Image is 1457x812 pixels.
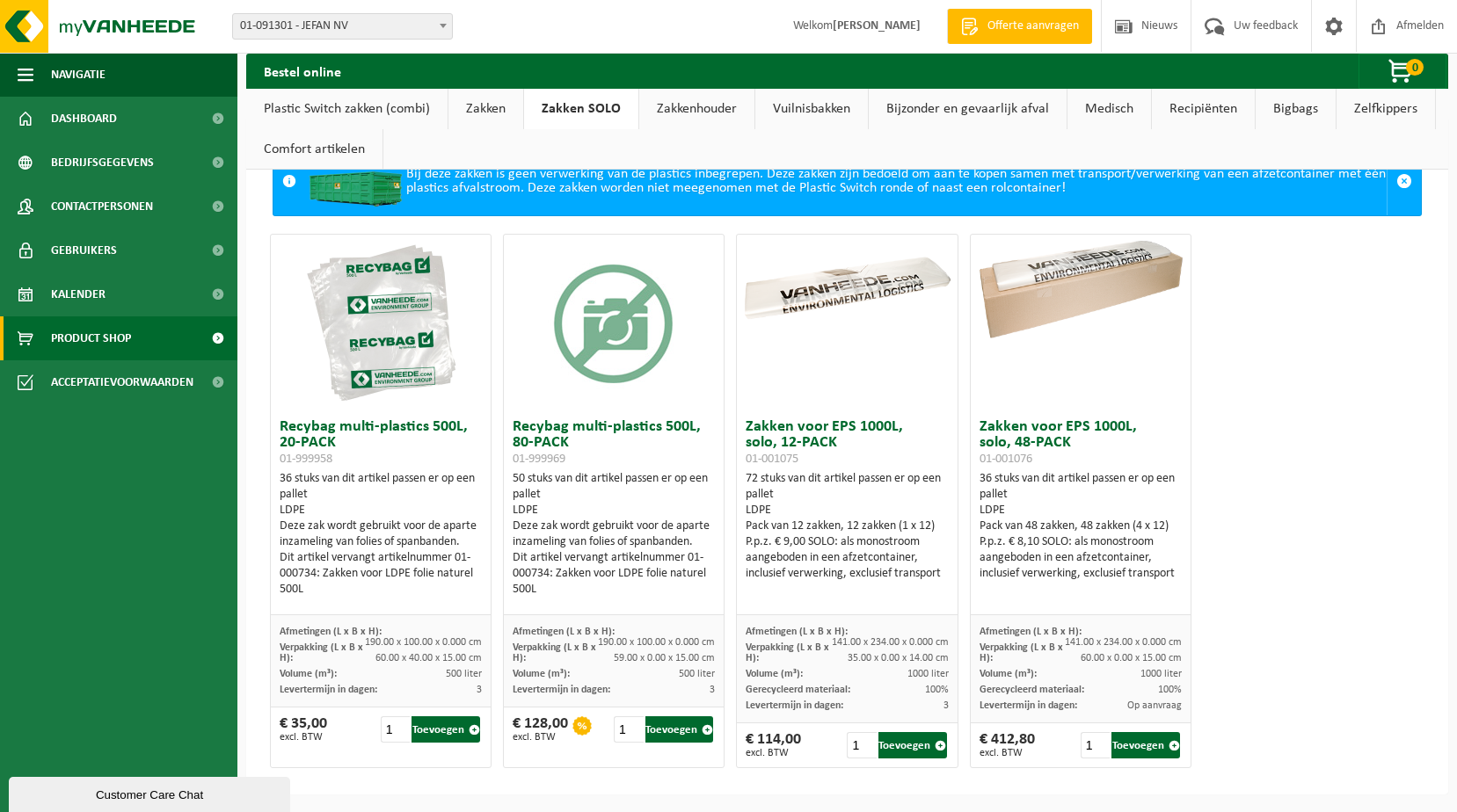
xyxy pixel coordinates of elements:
[746,748,801,758] span: excl. BTW
[446,669,482,679] span: 500 liter
[746,503,948,518] div: LDPE
[746,518,948,534] div: Pack van 12 zakken, 12 zakken (1 x 12)
[365,637,482,648] span: 190.00 x 100.00 x 0.000 cm
[51,272,106,316] span: Kalender
[980,685,1084,695] span: Gerecycleerd materiaal:
[746,534,948,582] div: P.p.z. € 9,00 SOLO: als monostroom aangeboden in een afzetcontainer, inclusief verwerking, exclus...
[598,637,715,648] span: 190.00 x 100.00 x 0.000 cm
[280,550,482,598] div: Dit artikel vervangt artikelnummer 01-000734: Zakken voor LDPE folie naturel 500L
[980,642,1063,663] span: Verpakking (L x B x H):
[1387,147,1421,215] a: Sluit melding
[907,669,949,679] span: 1000 liter
[1111,732,1179,758] button: Toevoegen
[280,627,382,637] span: Afmetingen (L x B x H):
[980,534,1182,582] div: P.p.z. € 8,10 SOLO: als monostroom aangeboden in een afzetcontainer, inclusief verwerking, exclus...
[614,653,715,663] span: 59.00 x 0.00 x 15.00 cm
[9,773,294,812] iframe: chat widget
[280,419,482,467] h3: Recybag multi-plastics 500L, 20-PACK
[737,235,957,344] img: 01-001075
[710,685,715,695] span: 3
[980,669,1037,679] span: Volume (m³):
[305,147,1387,215] div: Bij deze zakken is geen verwerking van de plastics inbegrepen. Deze zakken zijn bedoeld om aan te...
[280,642,363,663] span: Verpakking (L x B x H):
[746,471,948,582] div: 72 stuks van dit artikel passen er op een pallet
[980,419,1182,467] h3: Zakken voor EPS 1000L, solo, 48-PACK
[51,360,193,404] span: Acceptatievoorwaarden
[513,453,565,466] span: 01-999969
[280,518,482,550] div: Deze zak wordt gebruikt voor de aparte inzameling van folies of spanbanden.
[746,732,801,758] div: € 114,00
[1152,89,1255,129] a: Recipiënten
[746,642,829,663] span: Verpakking (L x B x H):
[1127,700,1182,711] span: Op aanvraag
[1081,732,1111,758] input: 1
[51,97,117,141] span: Dashboard
[980,518,1182,534] div: Pack van 48 zakken, 48 zakken (4 x 12)
[513,732,568,743] span: excl. BTW
[645,716,713,743] button: Toevoegen
[513,669,570,679] span: Volume (m³):
[971,235,1191,344] img: 01-001076
[1359,54,1446,89] button: 0
[51,316,131,360] span: Product Shop
[746,627,848,637] span: Afmetingen (L x B x H):
[448,89,523,129] a: Zakken
[983,18,1083,35] span: Offerte aanvragen
[1406,59,1424,76] span: 0
[947,9,1092,44] a: Offerte aanvragen
[305,156,406,207] img: HK-XC-20-GN-00.png
[980,453,1032,466] span: 01-001076
[847,732,877,758] input: 1
[1256,89,1336,129] a: Bigbags
[1067,89,1151,129] a: Medisch
[755,89,868,129] a: Vuilnisbakken
[1140,669,1182,679] span: 1000 liter
[848,653,949,663] span: 35.00 x 0.00 x 14.00 cm
[280,732,327,743] span: excl. BTW
[980,627,1082,637] span: Afmetingen (L x B x H):
[412,716,479,743] button: Toevoegen
[980,471,1182,582] div: 36 stuks van dit artikel passen er op een pallet
[232,13,453,40] span: 01-091301 - JEFAN NV
[1065,637,1182,648] span: 141.00 x 234.00 x 0.000 cm
[832,637,949,648] span: 141.00 x 234.00 x 0.000 cm
[980,732,1035,758] div: € 412,80
[51,53,106,97] span: Navigatie
[513,685,610,695] span: Levertermijn in dagen:
[233,14,452,39] span: 01-091301 - JEFAN NV
[513,503,715,518] div: LDPE
[513,550,715,598] div: Dit artikel vervangt artikelnummer 01-000734: Zakken voor LDPE folie naturel 500L
[381,716,411,743] input: 1
[746,453,798,466] span: 01-001075
[280,669,337,679] span: Volume (m³):
[614,716,644,743] input: 1
[679,669,715,679] span: 500 liter
[513,716,568,743] div: € 128,00
[477,685,482,695] span: 3
[746,700,843,711] span: Levertermijn in dagen:
[280,471,482,598] div: 36 stuks van dit artikel passen er op een pallet
[280,685,377,695] span: Levertermijn in dagen:
[246,89,448,129] a: Plastic Switch zakken (combi)
[280,716,327,743] div: € 35,00
[980,748,1035,758] span: excl. BTW
[246,129,382,170] a: Comfort artikelen
[639,89,754,129] a: Zakkenhouder
[833,19,921,33] strong: [PERSON_NAME]
[1081,653,1182,663] span: 60.00 x 0.00 x 15.00 cm
[51,185,153,228] span: Contactpersonen
[869,89,1067,129] a: Bijzonder en gevaarlijk afval
[513,419,715,467] h3: Recybag multi-plastics 500L, 80-PACK
[943,700,949,711] span: 3
[293,235,469,410] img: 01-999958
[51,141,154,185] span: Bedrijfsgegevens
[746,669,803,679] span: Volume (m³):
[746,419,948,467] h3: Zakken voor EPS 1000L, solo, 12-PACK
[51,228,117,272] span: Gebruikers
[375,653,482,663] span: 60.00 x 40.00 x 15.00 cm
[513,518,715,550] div: Deze zak wordt gebruikt voor de aparte inzameling van folies of spanbanden.
[280,503,482,518] div: LDPE
[1158,685,1182,695] span: 100%
[280,453,332,466] span: 01-999958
